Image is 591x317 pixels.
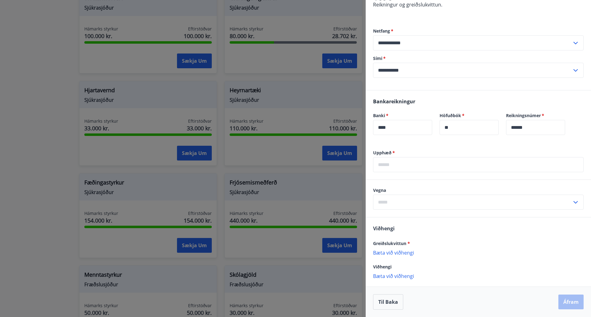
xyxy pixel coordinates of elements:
[373,264,392,270] span: Viðhengi
[440,113,499,119] label: Höfuðbók
[373,240,410,246] span: Greiðslukvittun
[373,157,584,172] div: Upphæð
[373,113,432,119] label: Banki
[373,98,415,105] span: Bankareikningur
[506,113,565,119] label: Reikningsnúmer
[373,273,584,279] p: Bæta við viðhengi
[373,249,584,256] p: Bæta við viðhengi
[373,55,584,61] label: Sími
[373,187,584,193] label: Vegna
[373,294,403,310] button: Til baka
[373,1,442,8] span: Reikningur og greiðslukvittun.
[373,225,395,232] span: Viðhengi
[373,150,584,156] label: Upphæð
[373,28,584,34] label: Netfang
